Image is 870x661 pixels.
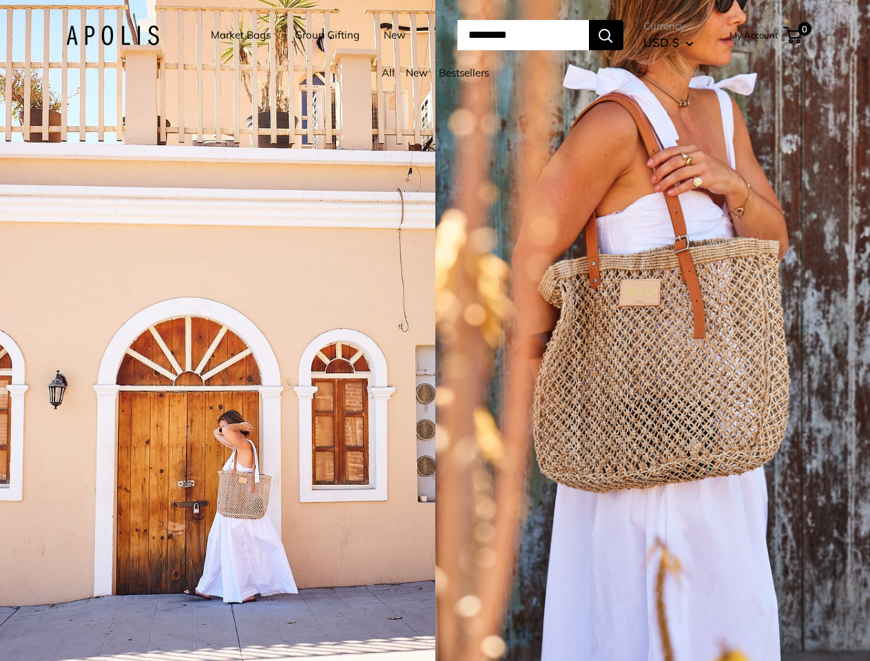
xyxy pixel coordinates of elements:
a: 0 [785,27,802,43]
a: All [382,66,395,79]
a: New [406,66,428,79]
img: Apolis [66,25,159,45]
a: My Account [729,27,778,43]
span: USD $ [643,35,679,50]
a: New [384,25,406,45]
span: Currency [643,17,694,36]
button: Search [589,20,623,50]
button: USD $ [643,32,694,54]
a: Market Bags [211,25,271,45]
a: Bestsellers [439,66,489,79]
input: Search... [457,20,589,50]
a: Group Gifting [295,25,360,45]
span: 0 [797,22,811,36]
